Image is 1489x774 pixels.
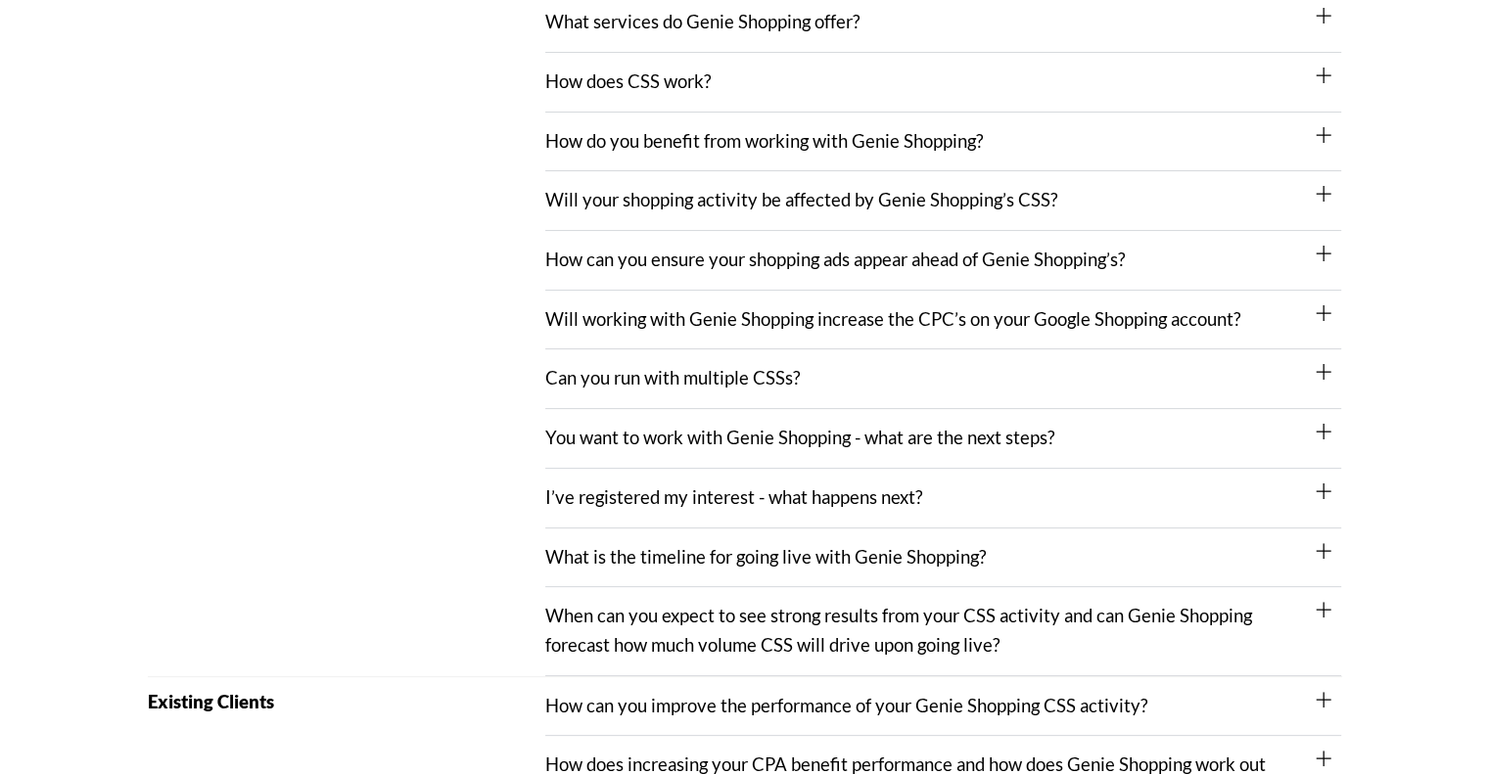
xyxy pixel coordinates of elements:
a: What services do Genie Shopping offer? [545,11,860,32]
a: What is the timeline for going live with Genie Shopping? [545,546,986,568]
a: I’ve registered my interest - what happens next? [545,486,922,508]
div: I’ve registered my interest - what happens next? [545,469,1341,528]
a: How can you ensure your shopping ads appear ahead of Genie Shopping’s? [545,249,1125,270]
a: When can you expect to see strong results from your CSS activity and can Genie Shopping forecast ... [545,605,1252,656]
div: Will working with Genie Shopping increase the CPC’s on your Google Shopping account? [545,291,1341,350]
a: Can you run with multiple CSSs? [545,367,800,388]
div: When can you expect to see strong results from your CSS activity and can Genie Shopping forecast ... [545,587,1341,675]
a: You want to work with Genie Shopping - what are the next steps? [545,427,1054,448]
div: Will your shopping activity be affected by Genie Shopping’s CSS? [545,171,1341,231]
a: Will your shopping activity be affected by Genie Shopping’s CSS? [545,189,1057,210]
div: How do you benefit from working with Genie Shopping? [545,113,1341,172]
div: Can you run with multiple CSSs? [545,349,1341,409]
div: How can you ensure your shopping ads appear ahead of Genie Shopping’s? [545,231,1341,291]
a: How can you improve the performance of your Genie Shopping CSS activity? [545,695,1147,716]
a: Will working with Genie Shopping increase the CPC’s on your Google Shopping account? [545,308,1240,330]
div: How does CSS work? [545,53,1341,113]
a: How do you benefit from working with Genie Shopping? [545,130,983,152]
a: How does CSS work? [545,70,711,92]
div: You want to work with Genie Shopping - what are the next steps? [545,409,1341,469]
h2: Existing Clients [148,693,546,711]
div: What is the timeline for going live with Genie Shopping? [545,528,1341,588]
div: How can you improve the performance of your Genie Shopping CSS activity? [545,677,1341,737]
